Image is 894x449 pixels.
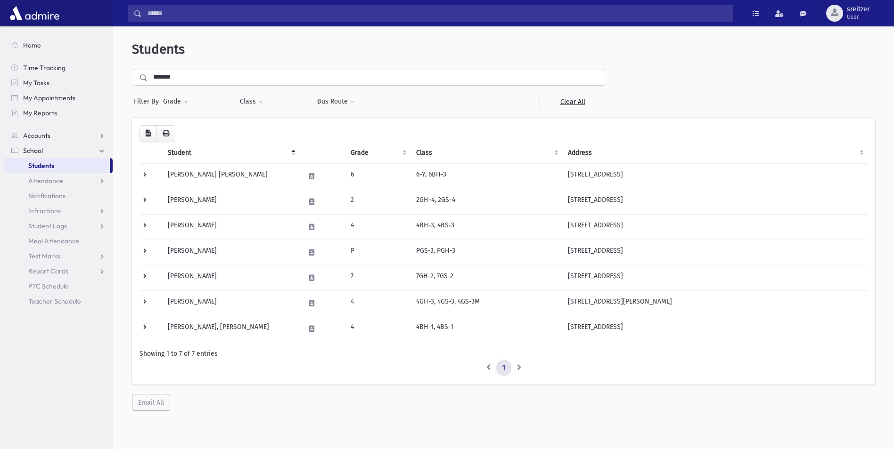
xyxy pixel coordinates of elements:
[132,41,185,57] span: Students
[847,13,869,21] span: User
[496,360,511,377] a: 1
[28,252,60,260] span: Test Marks
[4,143,113,158] a: School
[562,316,868,341] td: [STREET_ADDRESS]
[847,6,869,13] span: sreitzer
[8,4,62,23] img: AdmirePro
[23,109,57,117] span: My Reports
[4,128,113,143] a: Accounts
[4,218,113,233] a: Student Logs
[345,214,410,240] td: 4
[28,267,68,275] span: Report Cards
[163,93,188,110] button: Grade
[562,189,868,214] td: [STREET_ADDRESS]
[156,125,175,142] button: Print
[410,240,562,265] td: PGS-3, PGH-3
[4,279,113,294] a: PTC Schedule
[345,290,410,316] td: 4
[134,96,163,106] span: Filter By
[162,265,299,290] td: [PERSON_NAME]
[28,207,61,215] span: Infractions
[562,240,868,265] td: [STREET_ADDRESS]
[162,316,299,341] td: [PERSON_NAME], [PERSON_NAME]
[4,75,113,90] a: My Tasks
[4,38,113,53] a: Home
[4,173,113,188] a: Attendance
[28,222,67,230] span: Student Logs
[23,79,49,87] span: My Tasks
[4,158,110,173] a: Students
[4,264,113,279] a: Report Cards
[317,93,355,110] button: Bus Route
[410,214,562,240] td: 4BH-3, 4BS-3
[28,161,54,170] span: Students
[162,290,299,316] td: [PERSON_NAME]
[410,142,562,164] th: Class: activate to sort column ascending
[562,265,868,290] td: [STREET_ADDRESS]
[162,163,299,189] td: [PERSON_NAME] [PERSON_NAME]
[28,282,69,290] span: PTC Schedule
[345,240,410,265] td: P
[162,189,299,214] td: [PERSON_NAME]
[345,316,410,341] td: 4
[410,163,562,189] td: 6-Y, 6BH-3
[28,192,66,200] span: Notifications
[162,142,299,164] th: Student: activate to sort column descending
[4,105,113,120] a: My Reports
[139,125,157,142] button: CSV
[162,214,299,240] td: [PERSON_NAME]
[562,163,868,189] td: [STREET_ADDRESS]
[4,90,113,105] a: My Appointments
[23,146,43,155] span: School
[562,214,868,240] td: [STREET_ADDRESS]
[162,240,299,265] td: [PERSON_NAME]
[23,64,66,72] span: Time Tracking
[410,316,562,341] td: 4BH-1, 4BS-1
[562,142,868,164] th: Address: activate to sort column ascending
[239,93,263,110] button: Class
[4,60,113,75] a: Time Tracking
[142,5,733,22] input: Search
[139,349,868,359] div: Showing 1 to 7 of 7 entries
[4,249,113,264] a: Test Marks
[23,94,75,102] span: My Appointments
[345,163,410,189] td: 6
[345,265,410,290] td: 7
[562,290,868,316] td: [STREET_ADDRESS][PERSON_NAME]
[345,142,410,164] th: Grade: activate to sort column ascending
[410,265,562,290] td: 7GH-2, 7GS-2
[4,233,113,249] a: Meal Attendance
[23,41,41,49] span: Home
[28,237,79,245] span: Meal Attendance
[4,203,113,218] a: Infractions
[23,131,50,140] span: Accounts
[410,290,562,316] td: 4GH-3, 4GS-3, 4GS-3M
[4,294,113,309] a: Teacher Schedule
[28,176,63,185] span: Attendance
[28,297,81,305] span: Teacher Schedule
[540,93,605,110] a: Clear All
[132,394,170,411] button: Email All
[345,189,410,214] td: 2
[410,189,562,214] td: 2GH-4, 2GS-4
[4,188,113,203] a: Notifications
